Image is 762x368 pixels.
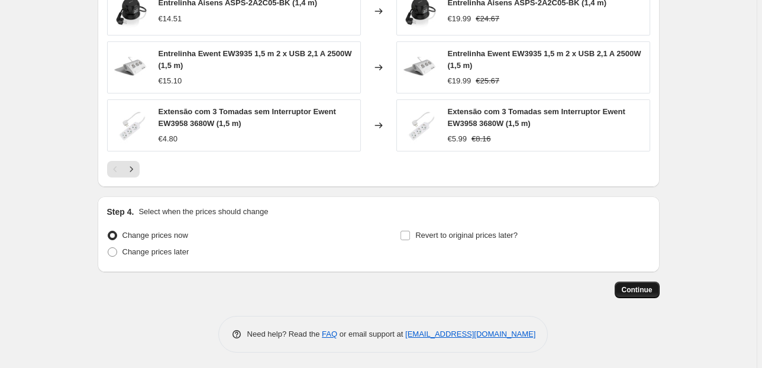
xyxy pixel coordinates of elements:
[122,231,188,240] span: Change prices now
[107,206,134,218] h2: Step 4.
[448,49,641,70] span: Entrelinha Ewent EW3935 1,5 m 2 x USB 2,1 A 2500W (1,5 m)
[114,50,149,85] img: entrelinha-ewent-ew3935-1-5-m-2-x-usb-2-1-a-2500w-1-5-m_793647_80x.jpg
[448,13,472,25] div: €19.99
[159,49,352,70] span: Entrelinha Ewent EW3935 1,5 m 2 x USB 2,1 A 2500W (1,5 m)
[476,75,499,87] strike: €25.67
[615,282,660,298] button: Continue
[472,133,491,145] strike: €8.16
[403,108,438,143] img: extensao-com-3-tomadas-sem-interruptor-ewent-ew3958-3680w-1-5-m_789961_80x.jpg
[159,75,182,87] div: €15.10
[622,285,653,295] span: Continue
[476,13,499,25] strike: €24.67
[337,330,405,338] span: or email support at
[107,161,140,177] nav: Pagination
[403,50,438,85] img: entrelinha-ewent-ew3935-1-5-m-2-x-usb-2-1-a-2500w-1-5-m_793647_80x.jpg
[159,13,182,25] div: €14.51
[448,107,625,128] span: Extensão com 3 Tomadas sem Interruptor Ewent EW3958 3680W (1,5 m)
[159,133,178,145] div: €4.80
[123,161,140,177] button: Next
[247,330,322,338] span: Need help? Read the
[138,206,268,218] p: Select when the prices should change
[405,330,535,338] a: [EMAIL_ADDRESS][DOMAIN_NAME]
[415,231,518,240] span: Revert to original prices later?
[122,247,189,256] span: Change prices later
[448,75,472,87] div: €19.99
[159,107,336,128] span: Extensão com 3 Tomadas sem Interruptor Ewent EW3958 3680W (1,5 m)
[448,133,467,145] div: €5.99
[114,108,149,143] img: extensao-com-3-tomadas-sem-interruptor-ewent-ew3958-3680w-1-5-m_789961_80x.jpg
[322,330,337,338] a: FAQ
